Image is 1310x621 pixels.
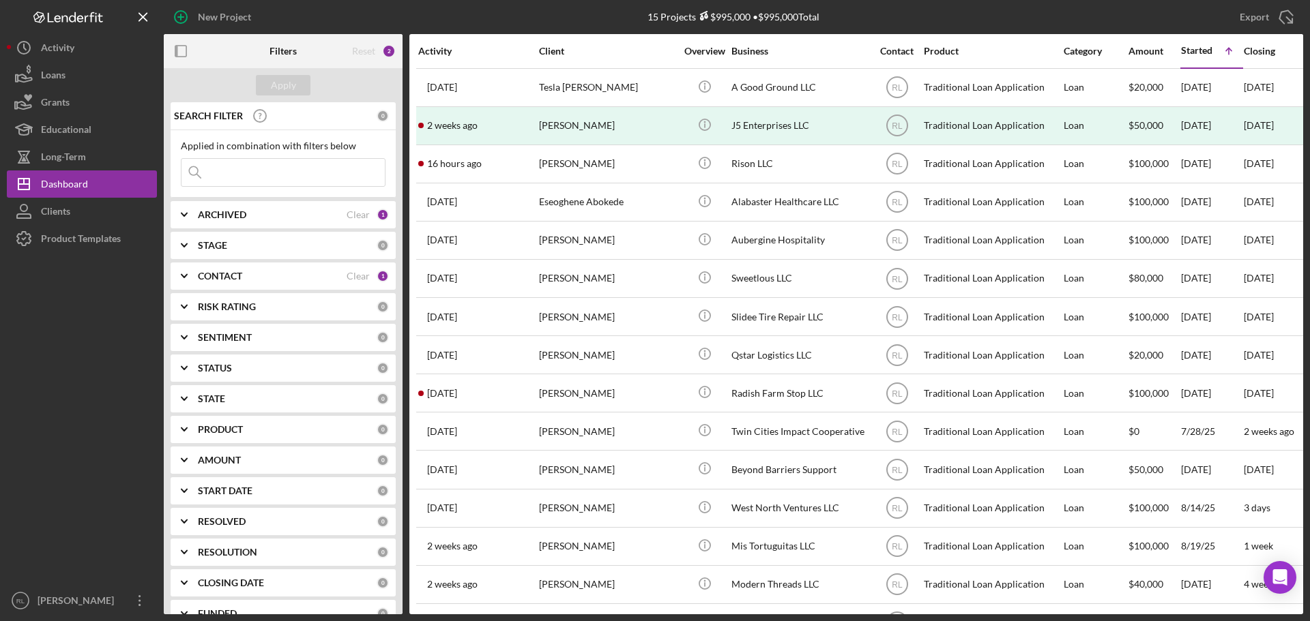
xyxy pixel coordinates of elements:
div: J5 Enterprises LLC [731,108,868,144]
time: [DATE] [1244,349,1274,361]
div: Loan [1064,222,1127,258]
div: Modern Threads LLC [731,566,868,603]
div: 0 [377,515,389,528]
span: $100,000 [1129,157,1169,169]
div: $50,000 [1129,108,1180,144]
b: STAGE [198,240,227,251]
span: $100,000 [1129,311,1169,322]
div: [PERSON_NAME] [539,451,675,487]
div: Activity [41,34,74,65]
div: 0 [377,331,389,344]
div: Clear [347,209,370,220]
div: Business [731,46,868,57]
div: Dashboard [41,170,88,201]
div: Beyond Barriers Support [731,451,868,487]
div: [PERSON_NAME] [539,260,675,297]
a: Grants [7,89,157,116]
div: Clients [41,198,70,228]
div: [DATE] [1181,566,1242,603]
text: RL [892,236,903,245]
div: [DATE] [1181,108,1242,144]
div: Traditional Loan Application [924,222,1060,258]
time: 2025-08-07 16:22 [427,350,457,361]
div: Traditional Loan Application [924,70,1060,106]
div: Eseoghene Abokede [539,184,675,220]
div: 0 [377,485,389,497]
div: 0 [377,301,389,313]
text: RL [892,274,903,284]
time: 2025-09-14 19:19 [427,579,478,590]
div: Loan [1064,528,1127,564]
time: [DATE] [1244,387,1274,399]
b: RISK RATING [198,301,256,312]
b: CONTACT [198,271,242,282]
text: RL [892,466,903,475]
text: RL [892,350,903,360]
div: Slidee Tire Repair LLC [731,299,868,335]
div: Loan [1064,413,1127,449]
time: 2025-07-09 19:24 [427,82,457,93]
div: Traditional Loan Application [924,413,1060,449]
div: [PERSON_NAME] [539,490,675,526]
div: Loan [1064,490,1127,526]
div: [PERSON_NAME] [539,413,675,449]
a: Product Templates [7,225,157,252]
button: RL[PERSON_NAME] [7,587,157,614]
div: 2 [382,44,396,58]
div: 0 [377,423,389,436]
span: $0 [1129,425,1139,437]
b: FUNDED [198,608,237,619]
div: 8/19/25 [1181,528,1242,564]
div: $100,000 [1129,184,1180,220]
div: 0 [377,454,389,466]
div: 1 [377,270,389,282]
text: RL [892,504,903,513]
div: [PERSON_NAME] [539,299,675,335]
div: Applied in combination with filters below [181,140,385,151]
div: Traditional Loan Application [924,299,1060,335]
div: Loan [1064,146,1127,182]
a: Dashboard [7,170,157,198]
div: Loans [41,61,65,92]
div: Apply [271,75,296,95]
div: Loan [1064,299,1127,335]
div: [DATE] [1181,375,1242,411]
time: 2025-07-11 19:06 [427,273,457,284]
div: West North Ventures LLC [731,490,868,526]
div: Educational [41,116,91,147]
div: [DATE] [1244,120,1274,131]
div: Loan [1064,70,1127,106]
div: Mis Tortuguitas LLC [731,528,868,564]
div: Traditional Loan Application [924,108,1060,144]
span: $20,000 [1129,349,1163,361]
time: 2025-08-20 16:25 [427,426,457,437]
b: PRODUCT [198,424,243,435]
b: ARCHIVED [198,209,246,220]
a: Long-Term [7,143,157,170]
div: [DATE] [1181,222,1242,258]
div: Product Templates [41,225,121,256]
div: [DATE] [1181,299,1242,335]
a: Clients [7,198,157,225]
text: RL [892,427,903,436]
div: Traditional Loan Application [924,451,1060,487]
a: Loans [7,61,157,89]
time: [DATE] [1244,81,1274,93]
span: $20,000 [1129,81,1163,93]
div: [PERSON_NAME] [539,337,675,373]
button: Activity [7,34,157,61]
div: Client [539,46,675,57]
div: [PERSON_NAME] [34,587,123,618]
div: [DATE] [1181,260,1242,297]
div: Traditional Loan Application [924,375,1060,411]
div: $995,000 [696,11,751,22]
time: 4 weeks [1244,578,1277,590]
text: RL [892,121,903,131]
div: Rison LLC [731,146,868,182]
div: 0 [377,607,389,620]
time: 3 days [1244,502,1270,513]
time: 2025-07-07 17:34 [427,234,457,245]
div: Open Intercom Messenger [1264,561,1296,594]
b: RESOLVED [198,516,246,527]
